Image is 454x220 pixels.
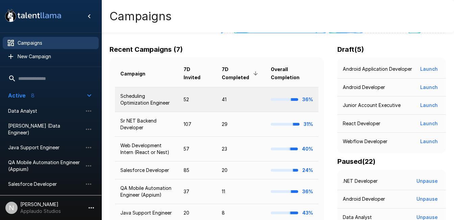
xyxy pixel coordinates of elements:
[110,45,183,53] b: Recent Campaigns (7)
[115,137,178,161] td: Web Development Intern (React or Nest)
[115,87,178,112] td: Scheduling Optimization Engineer
[216,87,265,112] td: 41
[216,179,265,204] td: 11
[343,66,412,72] p: Android Application Developer
[417,81,440,94] button: Launch
[343,178,378,184] p: .NET Developer
[115,112,178,137] td: Sr NET Backend Developer
[178,179,217,204] td: 37
[302,189,313,194] b: 36%
[337,45,364,53] b: Draft ( 5 )
[343,84,385,91] p: Android Developer
[302,146,313,152] b: 40%
[178,161,217,179] td: 85
[115,179,178,204] td: QA Mobile Automation Engineer (Appium)
[343,102,401,109] p: Junior Account Executive
[115,161,178,179] td: Salesforce Developer
[343,196,385,202] p: Android Developer
[120,70,154,78] span: Campaign
[271,65,313,82] span: Overall Completion
[222,65,260,82] span: 7D Completed
[216,137,265,161] td: 23
[417,63,440,75] button: Launch
[337,157,376,166] b: Paused ( 22 )
[178,137,217,161] td: 57
[110,9,172,23] h4: Campaigns
[417,117,440,130] button: Launch
[417,135,440,148] button: Launch
[302,167,313,173] b: 24%
[178,112,217,137] td: 107
[178,87,217,112] td: 52
[302,210,313,216] b: 43%
[414,193,440,205] button: Unpause
[304,121,313,127] b: 31%
[216,112,265,137] td: 29
[184,65,211,82] span: 7D Invited
[417,99,440,112] button: Launch
[343,138,387,145] p: Webflow Developer
[302,96,313,102] b: 36%
[414,175,440,188] button: Unpause
[216,161,265,179] td: 20
[343,120,380,127] p: React Developer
